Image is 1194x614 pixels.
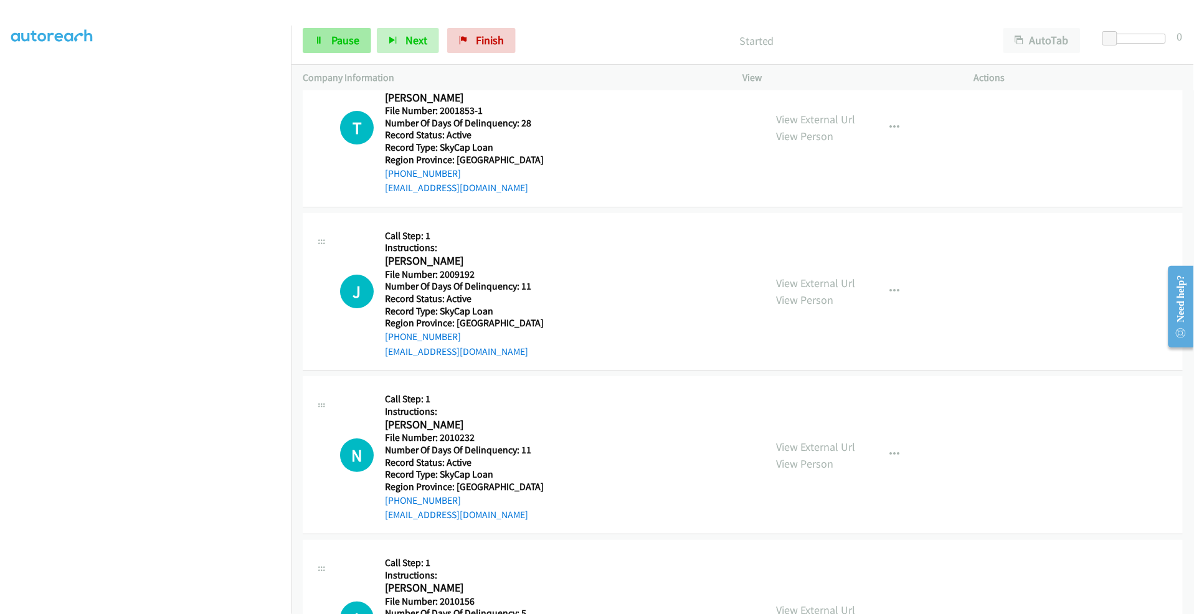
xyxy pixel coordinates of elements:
h5: File Number: 2010156 [385,595,597,608]
h5: Record Status: Active [385,129,544,141]
p: Actions [974,70,1183,85]
span: Finish [476,33,504,47]
a: View Person [777,293,834,307]
p: View [743,70,952,85]
h2: [PERSON_NAME] [385,254,544,268]
h1: T [340,111,374,144]
a: View Person [777,129,834,143]
h5: Record Type: SkyCap Loan [385,141,544,154]
h5: Instructions: [385,242,544,254]
p: Started [533,32,981,49]
h5: Record Type: SkyCap Loan [385,468,544,481]
h5: Number Of Days Of Delinquency: 11 [385,444,544,456]
a: [EMAIL_ADDRESS][DOMAIN_NAME] [385,509,528,521]
h1: N [340,438,374,472]
h5: Number Of Days Of Delinquency: 11 [385,280,544,293]
a: View External Url [777,112,856,126]
h2: [PERSON_NAME] [385,418,544,432]
h5: Region Province: [GEOGRAPHIC_DATA] [385,317,544,329]
h5: Record Status: Active [385,293,544,305]
h5: Region Province: [GEOGRAPHIC_DATA] [385,481,544,493]
h1: J [340,275,374,308]
a: [PHONE_NUMBER] [385,168,461,179]
div: The call is yet to be attempted [340,275,374,308]
h2: [PERSON_NAME] [385,91,544,105]
h2: [PERSON_NAME] [385,581,597,595]
a: Finish [447,28,516,53]
h5: Call Step: 1 [385,393,544,405]
button: AutoTab [1003,28,1081,53]
h5: Number Of Days Of Delinquency: 28 [385,117,544,130]
div: Delay between calls (in seconds) [1109,34,1166,44]
a: View External Url [777,276,856,290]
a: [EMAIL_ADDRESS][DOMAIN_NAME] [385,182,528,194]
a: View Person [777,456,834,471]
h5: Region Province: [GEOGRAPHIC_DATA] [385,154,544,166]
h5: Call Step: 1 [385,230,544,242]
a: [PHONE_NUMBER] [385,331,461,342]
h5: Record Status: Active [385,456,544,469]
h5: Call Step: 1 [385,557,597,569]
h5: Record Type: SkyCap Loan [385,305,544,318]
h5: File Number: 2009192 [385,268,544,281]
a: Pause [303,28,371,53]
h5: Instructions: [385,569,597,582]
h5: Instructions: [385,405,544,418]
span: Pause [331,33,359,47]
h5: File Number: 2001853-1 [385,105,544,117]
h5: File Number: 2010232 [385,432,544,444]
a: View External Url [777,440,856,454]
a: [PHONE_NUMBER] [385,494,461,506]
iframe: Resource Center [1158,257,1194,356]
div: The call is yet to be attempted [340,438,374,472]
p: Company Information [303,70,721,85]
button: Next [377,28,439,53]
span: Next [405,33,427,47]
a: [EMAIL_ADDRESS][DOMAIN_NAME] [385,346,528,357]
div: 0 [1177,28,1183,45]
